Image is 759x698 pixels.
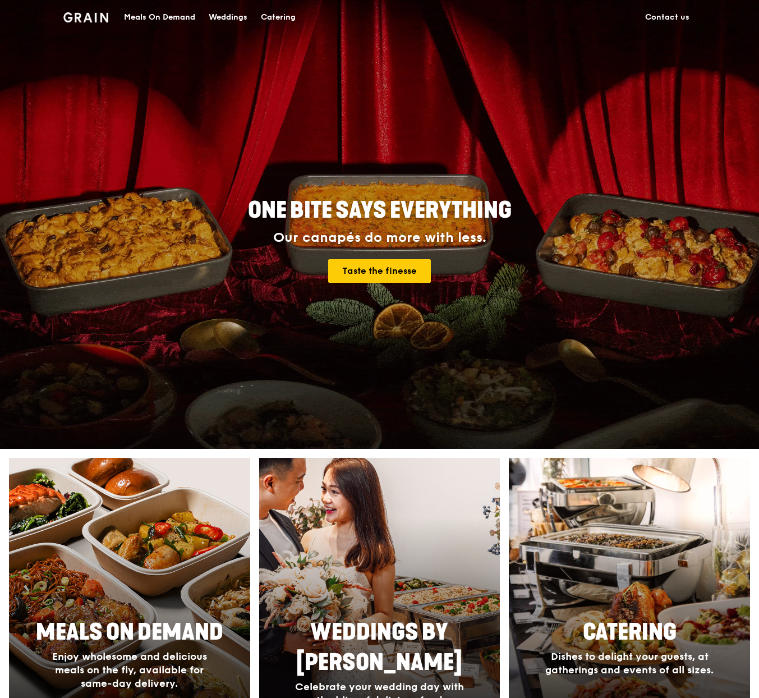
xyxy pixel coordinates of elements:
[178,230,582,246] div: Our canapés do more with less.
[296,619,462,676] span: Weddings by [PERSON_NAME]
[248,197,512,224] span: ONE BITE SAYS EVERYTHING
[209,1,247,34] div: Weddings
[63,12,109,22] img: Grain
[328,259,431,283] a: Taste the finesse
[36,619,223,646] span: Meals On Demand
[254,1,302,34] a: Catering
[545,650,714,676] span: Dishes to delight your guests, at gatherings and events of all sizes.
[583,619,677,646] span: Catering
[638,1,696,34] a: Contact us
[52,650,207,690] span: Enjoy wholesome and delicious meals on the fly, available for same-day delivery.
[124,1,195,34] div: Meals On Demand
[261,1,296,34] div: Catering
[202,1,254,34] a: Weddings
